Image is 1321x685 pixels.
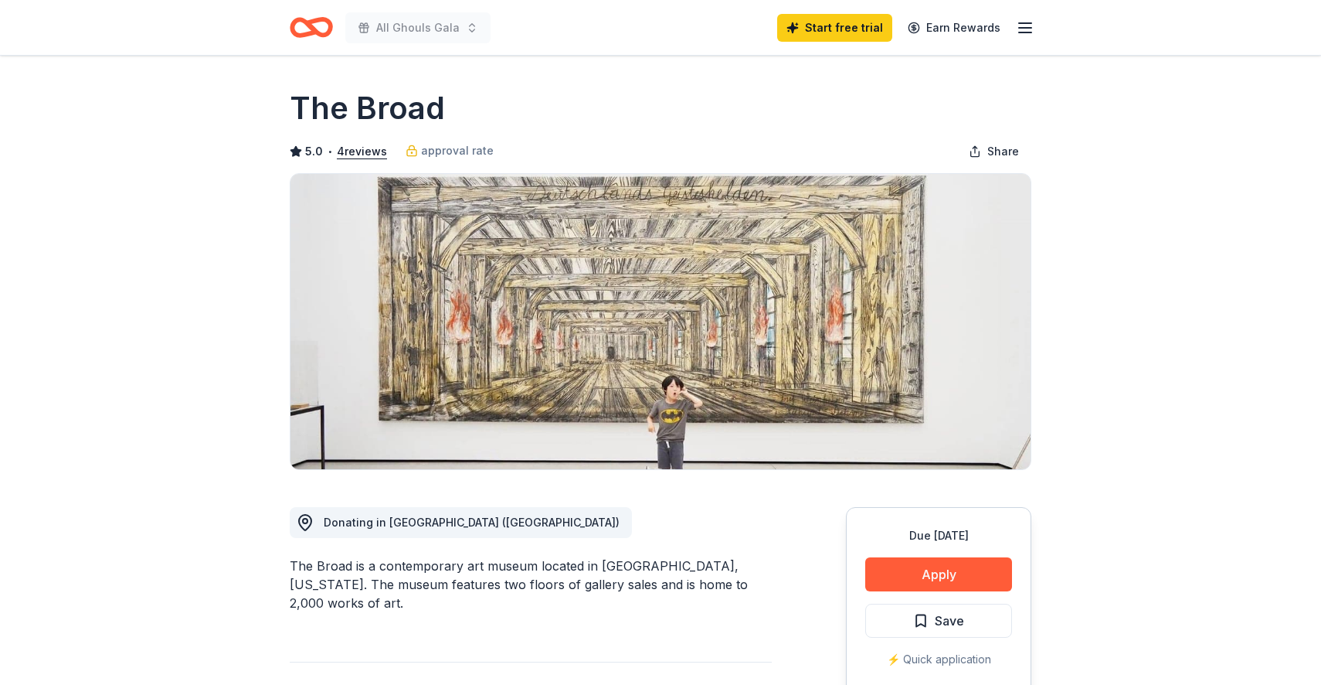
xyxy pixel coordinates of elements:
[290,87,445,130] h1: The Broad
[865,557,1012,591] button: Apply
[865,650,1012,669] div: ⚡️ Quick application
[935,611,964,631] span: Save
[290,9,333,46] a: Home
[376,19,460,37] span: All Ghouls Gala
[305,142,323,161] span: 5.0
[777,14,892,42] a: Start free trial
[421,141,494,160] span: approval rate
[865,604,1012,638] button: Save
[956,136,1031,167] button: Share
[987,142,1019,161] span: Share
[324,516,620,529] span: Donating in [GEOGRAPHIC_DATA] ([GEOGRAPHIC_DATA])
[290,557,772,612] div: The Broad is a contemporary art museum located in [GEOGRAPHIC_DATA], [US_STATE]. The museum featu...
[406,141,494,160] a: approval rate
[865,527,1012,545] div: Due [DATE]
[898,14,1010,42] a: Earn Rewards
[290,174,1031,469] img: Image for The Broad
[328,145,333,158] span: •
[345,12,491,43] button: All Ghouls Gala
[337,142,387,161] button: 4reviews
